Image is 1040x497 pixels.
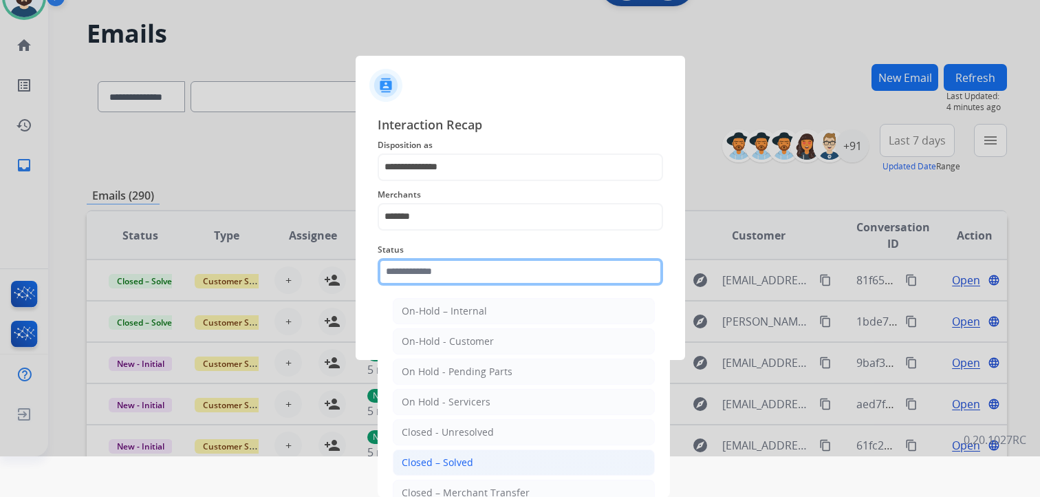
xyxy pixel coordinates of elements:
div: On-Hold – Internal [402,304,487,318]
p: 0.20.1027RC [964,432,1026,448]
span: Disposition as [378,137,663,154]
span: Merchants [378,187,663,203]
img: contactIcon [369,69,402,102]
div: Closed - Unresolved [402,425,494,439]
div: Closed – Solved [402,456,473,469]
div: On Hold - Pending Parts [402,365,512,379]
span: Status [378,242,663,258]
div: On-Hold - Customer [402,335,494,348]
span: Interaction Recap [378,115,663,137]
div: On Hold - Servicers [402,395,490,409]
